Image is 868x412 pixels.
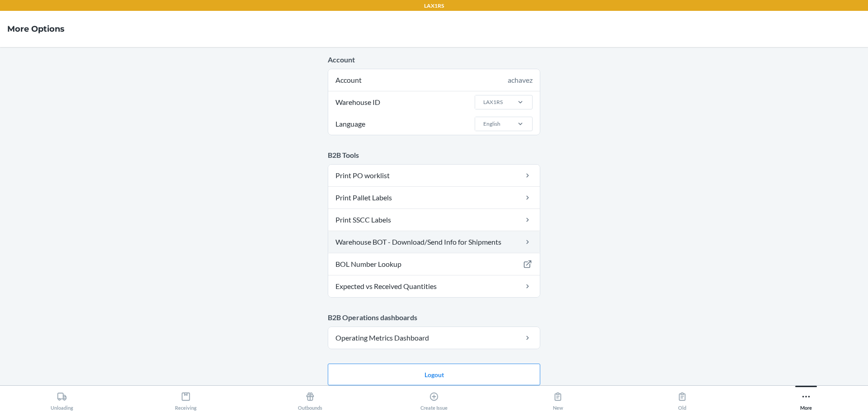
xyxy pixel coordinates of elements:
div: achavez [508,75,533,85]
button: New [496,386,620,411]
div: English [483,120,500,128]
button: Outbounds [248,386,372,411]
button: Receiving [124,386,248,411]
div: Create Issue [420,388,448,411]
p: B2B Operations dashboards [328,312,540,323]
button: Old [620,386,744,411]
p: B2B Tools [328,150,540,161]
div: Unloading [51,388,73,411]
a: Print PO worklist [328,165,540,186]
button: More [744,386,868,411]
button: Create Issue [372,386,496,411]
div: Outbounds [298,388,322,411]
div: Account [328,69,540,91]
a: Warehouse BOT - Download/Send Info for Shipments [328,231,540,253]
a: Print Pallet Labels [328,187,540,208]
div: Receiving [175,388,197,411]
a: BOL Number Lookup [328,253,540,275]
p: LAX1RS [424,2,444,10]
h4: More Options [7,23,65,35]
span: Warehouse ID [334,91,382,113]
p: Account [328,54,540,65]
a: Operating Metrics Dashboard [328,327,540,349]
span: Language [334,113,367,135]
a: Print SSCC Labels [328,209,540,231]
input: LanguageEnglish [482,120,483,128]
div: LAX1RS [483,98,503,106]
div: Old [677,388,687,411]
div: More [800,388,812,411]
a: Expected vs Received Quantities [328,275,540,297]
div: New [553,388,563,411]
button: Logout [328,364,540,385]
input: Warehouse IDLAX1RS [482,98,483,106]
